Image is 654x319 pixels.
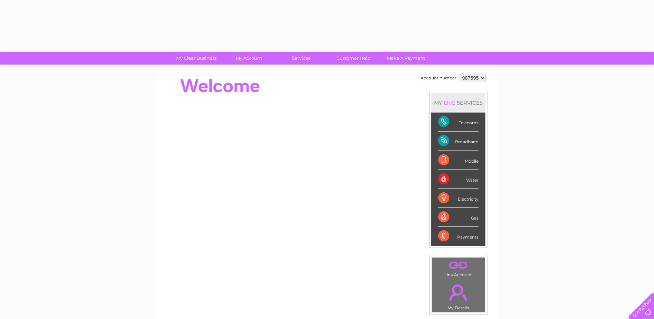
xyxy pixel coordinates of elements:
[434,259,483,271] a: .
[438,151,479,170] div: Mobile
[438,189,479,208] div: Electricity
[273,52,330,65] a: Services
[378,52,434,65] a: Make A Payment
[325,52,382,65] a: Customer Help
[419,72,458,84] td: Account number
[438,132,479,151] div: Broadband
[438,227,479,245] div: Payments
[432,279,485,312] td: My Details
[220,52,277,65] a: My Account
[434,280,483,304] a: .
[438,170,479,189] div: Water
[432,257,485,279] td: Link Account
[442,99,457,106] div: LIVE
[431,93,485,113] div: MY SERVICES
[438,208,479,227] div: Gas
[438,113,479,132] div: Telecoms
[168,52,225,65] a: My Clear Business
